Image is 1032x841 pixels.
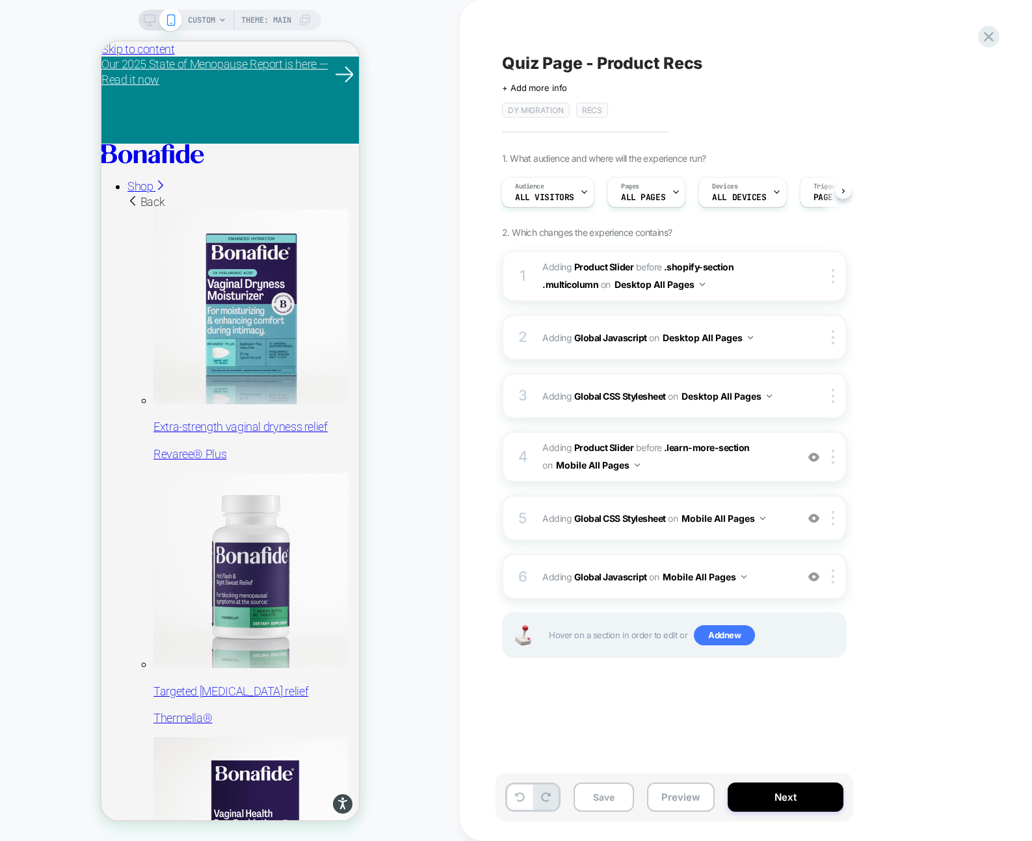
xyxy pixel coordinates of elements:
p: Thermella® [52,669,258,684]
img: crossed eye [808,452,819,463]
p: Extra-strength vaginal dryness relief [52,378,258,393]
a: Thermella Targeted [MEDICAL_DATA] relief Thermella® [52,432,258,684]
span: on [668,388,678,404]
button: Save [574,783,634,812]
b: Product Slider [574,261,633,272]
img: crossed eye [808,571,819,582]
span: Adding [542,387,790,406]
img: Revaree Plus [52,168,247,363]
img: down arrow [635,463,640,467]
img: Joystick [510,625,536,645]
span: Trigger [814,182,839,191]
span: .learn-more-section [664,442,750,453]
button: Next [728,783,843,812]
img: down arrow [760,517,765,520]
span: Devices [712,182,737,191]
span: Back [26,153,63,167]
img: crossed eye [808,513,819,524]
span: on [649,330,659,346]
img: close [832,450,834,464]
div: 4 [516,444,529,470]
button: Preview [647,783,715,812]
span: Adding [542,509,790,528]
b: Global Javascript [574,571,647,582]
a: Shop [26,138,64,151]
button: Mobile All Pages [681,509,765,528]
button: Desktop All Pages [681,387,772,406]
img: close [832,330,834,344]
img: down arrow [741,575,747,578]
button: Mobile All Pages [556,456,640,474]
div: 6 [516,564,529,590]
span: ALL PAGES [621,193,665,202]
span: All Visitors [515,193,574,202]
span: 1. What audience and where will the experience run? [502,153,706,164]
b: Global Javascript [574,332,647,343]
b: Global CSS Stylesheet [574,513,666,524]
img: close [832,511,834,525]
span: Hover on a section in order to edit or [549,625,839,646]
img: close [832,389,834,403]
span: + Add more info [502,83,567,93]
p: Revaree® Plus [52,405,258,420]
p: Targeted [MEDICAL_DATA] relief [52,642,258,657]
span: on [542,457,552,473]
b: Global CSS Stylesheet [574,391,666,402]
a: Revaree Plus Extra-strength vaginal dryness relief Revaree® Plus [52,168,258,420]
span: Adding [542,328,790,347]
span: on [649,569,659,585]
span: Audience [515,182,544,191]
span: Adding [542,567,790,586]
span: Quiz Page - Product Recs [502,53,702,73]
button: Desktop All Pages [615,275,705,294]
img: Thermella [52,432,247,627]
span: Theme: MAIN [241,10,291,31]
span: on [601,276,611,292]
span: BEFORE [636,442,662,453]
img: down arrow [700,283,705,286]
button: Mobile All Pages [663,567,747,586]
span: Adding [542,442,633,453]
span: Shop [26,138,52,151]
span: Pages [621,182,639,191]
img: down arrow [767,395,772,398]
span: ALL DEVICES [712,193,766,202]
b: Product Slider [574,442,633,453]
span: Add new [694,625,755,646]
span: Recs [576,103,609,118]
div: 2 [516,324,529,350]
span: CUSTOM [188,10,215,31]
span: DY Migration [502,103,570,118]
span: Adding [542,261,633,272]
span: Page Load [814,193,858,202]
div: 5 [516,506,529,532]
span: BEFORE [636,261,662,272]
img: close [832,269,834,283]
img: close [832,569,834,584]
span: 2. Which changes the experience contains? [502,227,672,238]
div: 3 [516,383,529,409]
span: on [668,510,678,526]
img: down arrow [748,336,753,339]
div: 1 [516,263,529,289]
button: Desktop All Pages [663,328,753,347]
